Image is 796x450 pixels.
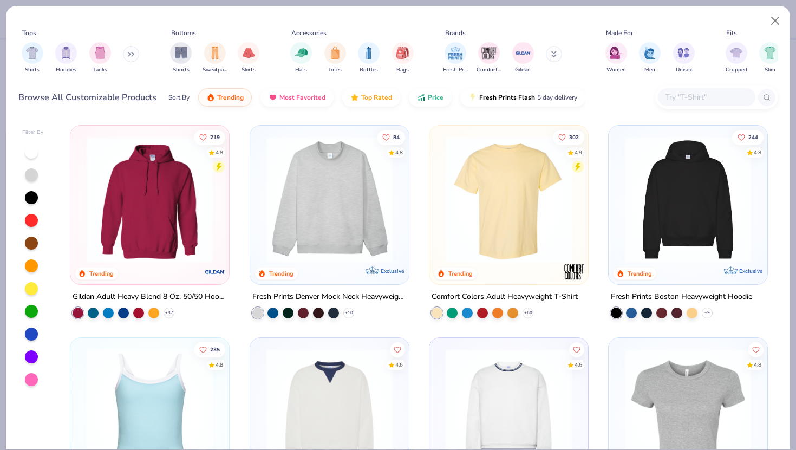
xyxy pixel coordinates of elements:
img: Gildan logo [205,261,226,283]
span: Trending [217,93,244,102]
img: Totes Image [329,47,341,59]
div: filter for Women [605,42,627,74]
img: Hats Image [295,47,308,59]
button: Close [765,11,786,31]
span: Slim [765,66,775,74]
button: Like [748,342,764,357]
div: filter for Totes [324,42,346,74]
span: Fresh Prints Flash [479,93,535,102]
button: filter button [290,42,312,74]
div: filter for Bottles [358,42,380,74]
span: + 37 [165,310,173,316]
button: filter button [759,42,781,74]
div: Tops [22,28,36,38]
button: filter button [477,42,501,74]
div: 4.9 [575,148,582,156]
button: Top Rated [342,88,400,107]
div: filter for Skirts [238,42,259,74]
span: Totes [328,66,342,74]
span: Skirts [242,66,256,74]
div: Fresh Prints Denver Mock Neck Heavyweight Sweatshirt [252,290,407,304]
span: + 10 [344,310,353,316]
div: Browse All Customizable Products [18,91,156,104]
span: Exclusive [739,268,762,275]
div: Fits [726,28,737,38]
span: Bags [396,66,409,74]
span: Hats [295,66,307,74]
button: Trending [198,88,252,107]
button: filter button [358,42,380,74]
img: Unisex Image [677,47,690,59]
button: Like [194,342,225,357]
img: most_fav.gif [269,93,277,102]
img: f5d85501-0dbb-4ee4-b115-c08fa3845d83 [261,136,398,263]
img: Tanks Image [94,47,106,59]
button: filter button [238,42,259,74]
span: Bottles [360,66,378,74]
button: Like [553,129,584,145]
button: Like [194,129,225,145]
div: filter for Unisex [673,42,695,74]
img: flash.gif [468,93,477,102]
div: filter for Cropped [726,42,747,74]
div: Made For [606,28,633,38]
img: Cropped Image [730,47,742,59]
img: trending.gif [206,93,215,102]
span: 235 [210,347,220,353]
button: filter button [22,42,43,74]
button: Most Favorited [260,88,334,107]
button: Fresh Prints Flash5 day delivery [460,88,585,107]
button: Price [409,88,452,107]
div: Bottoms [171,28,196,38]
button: Like [569,342,584,357]
div: 4.8 [216,361,223,369]
span: Tanks [93,66,107,74]
button: filter button [392,42,414,74]
span: + 60 [524,310,532,316]
span: 244 [748,134,758,140]
img: Bottles Image [363,47,375,59]
img: Shorts Image [175,47,187,59]
div: Fresh Prints Boston Heavyweight Hoodie [611,290,752,304]
div: filter for Sweatpants [203,42,227,74]
span: Comfort Colors [477,66,501,74]
button: filter button [89,42,111,74]
input: Try "T-Shirt" [664,91,748,103]
span: 5 day delivery [537,92,577,104]
span: Hoodies [56,66,76,74]
span: 219 [210,134,220,140]
div: filter for Gildan [512,42,534,74]
div: filter for Shorts [170,42,192,74]
div: filter for Tanks [89,42,111,74]
button: filter button [673,42,695,74]
img: Bags Image [396,47,408,59]
div: 4.8 [754,148,761,156]
button: filter button [170,42,192,74]
span: Women [606,66,626,74]
img: TopRated.gif [350,93,359,102]
div: 4.8 [216,148,223,156]
span: Shorts [173,66,190,74]
img: Shirts Image [26,47,38,59]
div: Accessories [291,28,327,38]
button: filter button [512,42,534,74]
div: filter for Bags [392,42,414,74]
div: Comfort Colors Adult Heavyweight T-Shirt [432,290,578,304]
img: Men Image [644,47,656,59]
button: filter button [55,42,77,74]
span: 302 [569,134,579,140]
img: Slim Image [764,47,776,59]
div: filter for Men [639,42,661,74]
img: 91acfc32-fd48-4d6b-bdad-a4c1a30ac3fc [619,136,756,263]
div: 4.8 [754,361,761,369]
button: filter button [639,42,661,74]
img: 01756b78-01f6-4cc6-8d8a-3c30c1a0c8ac [81,136,218,263]
img: Comfort Colors logo [563,261,585,283]
span: Top Rated [361,93,392,102]
span: 84 [393,134,399,140]
button: filter button [443,42,468,74]
span: Men [644,66,655,74]
img: e55d29c3-c55d-459c-bfd9-9b1c499ab3c6 [577,136,714,263]
button: filter button [726,42,747,74]
button: Like [376,129,404,145]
